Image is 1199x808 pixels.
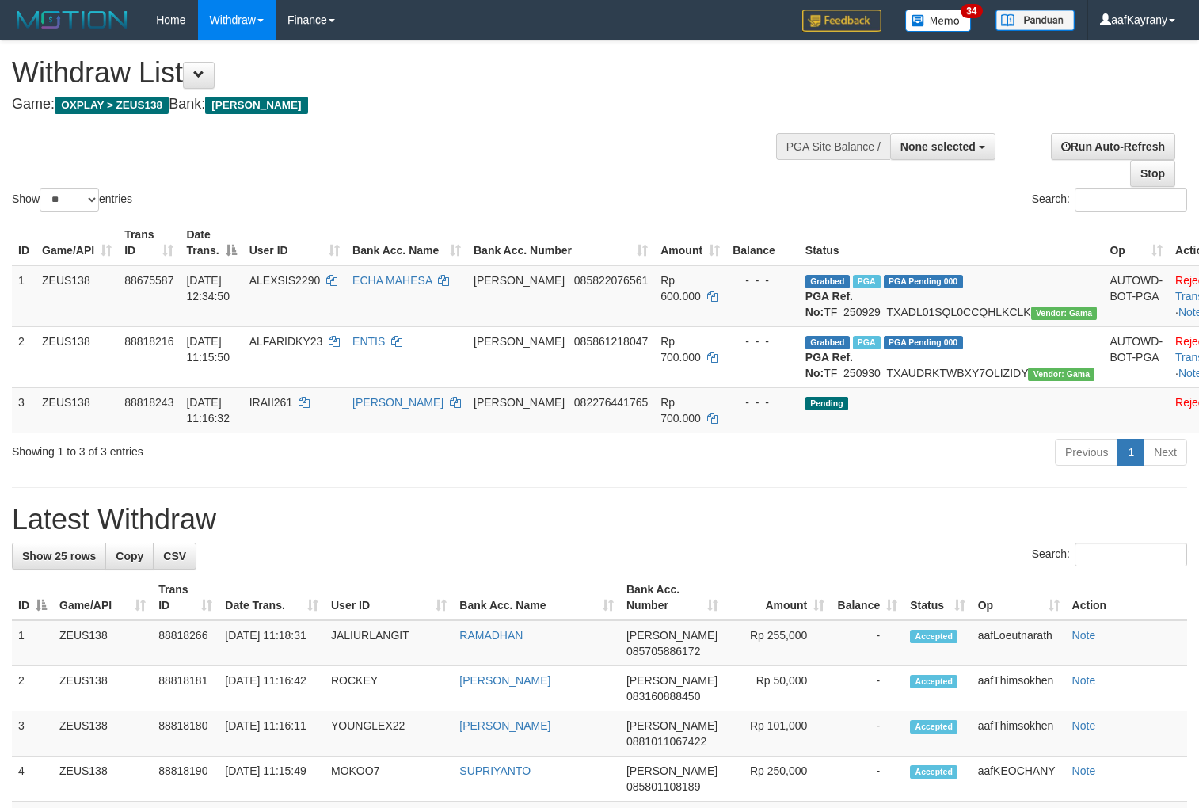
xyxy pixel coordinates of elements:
[1103,265,1169,327] td: AUTOWD-BOT-PGA
[626,764,717,777] span: [PERSON_NAME]
[961,4,982,18] span: 34
[660,274,701,303] span: Rp 600.000
[574,335,648,348] span: Copy 085861218047 to clipboard
[725,575,831,620] th: Amount: activate to sort column ascending
[726,220,799,265] th: Balance
[12,188,132,212] label: Show entries
[105,543,154,570] a: Copy
[219,620,325,666] td: [DATE] 11:18:31
[459,629,523,642] a: RAMADHAN
[805,275,850,288] span: Grabbed
[725,757,831,802] td: Rp 250,000
[831,575,904,620] th: Balance: activate to sort column ascending
[352,335,385,348] a: ENTIS
[152,620,219,666] td: 88818266
[995,10,1075,31] img: panduan.png
[325,620,453,666] td: JALIURLANGIT
[910,765,957,779] span: Accepted
[1072,764,1096,777] a: Note
[1031,307,1098,320] span: Vendor URL: https://trx31.1velocity.biz
[1072,719,1096,732] a: Note
[36,326,118,387] td: ZEUS138
[12,8,132,32] img: MOTION_logo.png
[219,575,325,620] th: Date Trans.: activate to sort column ascending
[884,336,963,349] span: PGA Pending
[219,757,325,802] td: [DATE] 11:15:49
[53,666,152,711] td: ZEUS138
[626,645,700,657] span: Copy 085705886172 to clipboard
[243,220,346,265] th: User ID: activate to sort column ascending
[805,290,853,318] b: PGA Ref. No:
[116,550,143,562] span: Copy
[831,620,904,666] td: -
[459,719,550,732] a: [PERSON_NAME]
[972,666,1066,711] td: aafThimsokhen
[972,757,1066,802] td: aafKEOCHANY
[12,387,36,433] td: 3
[1055,439,1118,466] a: Previous
[972,575,1066,620] th: Op: activate to sort column ascending
[1103,220,1169,265] th: Op: activate to sort column ascending
[805,351,853,379] b: PGA Ref. No:
[12,265,36,327] td: 1
[474,396,565,409] span: [PERSON_NAME]
[325,757,453,802] td: MOKOO7
[325,666,453,711] td: ROCKEY
[802,10,881,32] img: Feedback.jpg
[152,575,219,620] th: Trans ID: activate to sort column ascending
[22,550,96,562] span: Show 25 rows
[118,220,180,265] th: Trans ID: activate to sort column ascending
[12,711,53,757] td: 3
[972,711,1066,757] td: aafThimsokhen
[219,711,325,757] td: [DATE] 11:16:11
[799,326,1104,387] td: TF_250930_TXAUDRKTWBXY7OLIZIDY
[733,333,793,349] div: - - -
[205,97,307,114] span: [PERSON_NAME]
[219,666,325,711] td: [DATE] 11:16:42
[805,336,850,349] span: Grabbed
[1144,439,1187,466] a: Next
[654,220,726,265] th: Amount: activate to sort column ascending
[1103,326,1169,387] td: AUTOWD-BOT-PGA
[186,274,230,303] span: [DATE] 12:34:50
[890,133,995,160] button: None selected
[626,780,700,793] span: Copy 085801108189 to clipboard
[660,335,701,364] span: Rp 700.000
[124,335,173,348] span: 88818216
[325,711,453,757] td: YOUNGLEX22
[725,711,831,757] td: Rp 101,000
[12,437,488,459] div: Showing 1 to 3 of 3 entries
[53,620,152,666] td: ZEUS138
[12,97,783,112] h4: Game: Bank:
[1075,188,1187,212] input: Search:
[831,757,904,802] td: -
[626,674,717,687] span: [PERSON_NAME]
[910,720,957,734] span: Accepted
[163,550,186,562] span: CSV
[12,666,53,711] td: 2
[1032,188,1187,212] label: Search:
[1072,674,1096,687] a: Note
[325,575,453,620] th: User ID: activate to sort column ascending
[884,275,963,288] span: PGA Pending
[12,757,53,802] td: 4
[799,265,1104,327] td: TF_250929_TXADL01SQL0CCQHLKCLK
[1028,368,1094,381] span: Vendor URL: https://trx31.1velocity.biz
[904,575,971,620] th: Status: activate to sort column ascending
[900,140,976,153] span: None selected
[1072,629,1096,642] a: Note
[626,690,700,703] span: Copy 083160888450 to clipboard
[249,396,292,409] span: IRAII261
[36,220,118,265] th: Game/API: activate to sort column ascending
[152,666,219,711] td: 88818181
[626,629,717,642] span: [PERSON_NAME]
[805,397,848,410] span: Pending
[853,336,881,349] span: Marked by aafpengsreynich
[1032,543,1187,566] label: Search:
[124,274,173,287] span: 88675587
[55,97,169,114] span: OXPLAY > ZEUS138
[853,275,881,288] span: Marked by aafpengsreynich
[910,630,957,643] span: Accepted
[249,274,321,287] span: ALEXSIS2290
[12,543,106,570] a: Show 25 rows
